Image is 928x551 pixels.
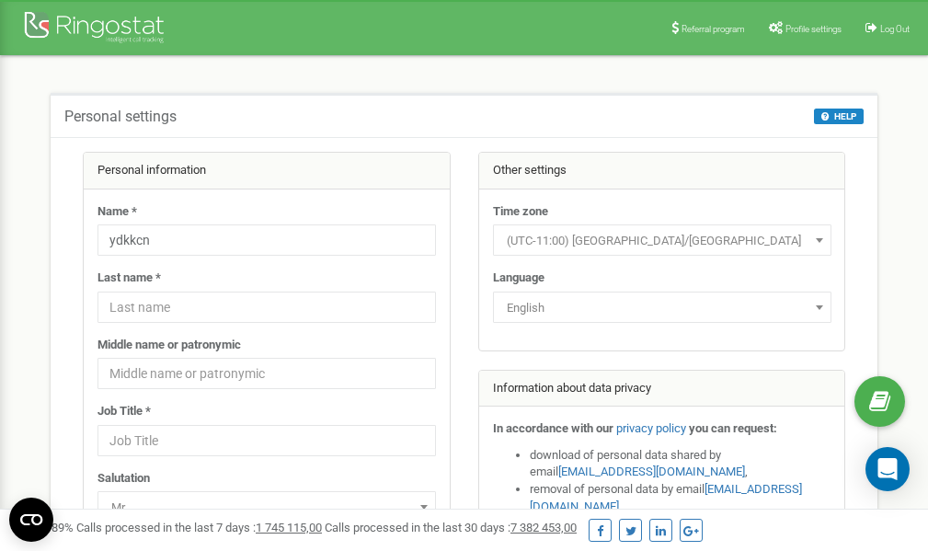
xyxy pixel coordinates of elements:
[510,521,577,534] u: 7 382 453,00
[616,421,686,435] a: privacy policy
[479,153,845,189] div: Other settings
[256,521,322,534] u: 1 745 115,00
[689,421,777,435] strong: you can request:
[97,292,436,323] input: Last name
[493,421,613,435] strong: In accordance with our
[530,481,831,515] li: removal of personal data by email ,
[499,295,825,321] span: English
[97,425,436,456] input: Job Title
[97,358,436,389] input: Middle name or patronymic
[493,203,548,221] label: Time zone
[530,447,831,481] li: download of personal data shared by email ,
[325,521,577,534] span: Calls processed in the last 30 days :
[104,495,430,521] span: Mr.
[97,203,137,221] label: Name *
[682,24,745,34] span: Referral program
[97,337,241,354] label: Middle name or patronymic
[76,521,322,534] span: Calls processed in the last 7 days :
[97,224,436,256] input: Name
[97,491,436,522] span: Mr.
[479,371,845,408] div: Information about data privacy
[97,403,151,420] label: Job Title *
[97,270,161,287] label: Last name *
[84,153,450,189] div: Personal information
[785,24,842,34] span: Profile settings
[97,470,150,488] label: Salutation
[493,224,831,256] span: (UTC-11:00) Pacific/Midway
[493,292,831,323] span: English
[880,24,910,34] span: Log Out
[865,447,910,491] div: Open Intercom Messenger
[814,109,864,124] button: HELP
[493,270,544,287] label: Language
[9,498,53,542] button: Open CMP widget
[64,109,177,125] h5: Personal settings
[499,228,825,254] span: (UTC-11:00) Pacific/Midway
[558,465,745,478] a: [EMAIL_ADDRESS][DOMAIN_NAME]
